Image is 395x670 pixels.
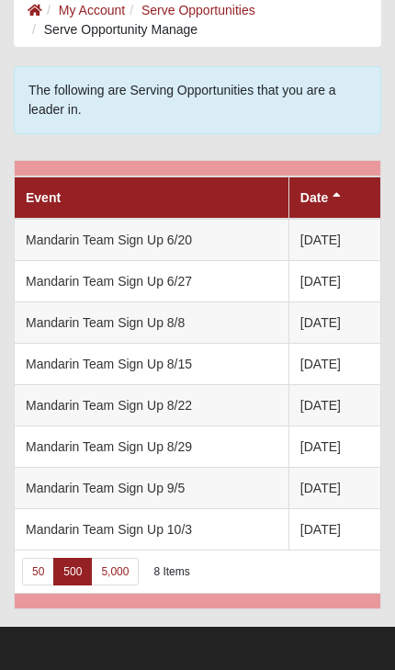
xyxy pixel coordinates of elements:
td: [DATE] [288,426,380,468]
td: Mandarin Team Sign Up 8/29 [15,426,289,468]
a: 5,000 [91,558,139,585]
a: Event [26,190,61,205]
td: [DATE] [288,302,380,344]
td: [DATE] [288,385,380,426]
td: Mandarin Team Sign Up 10/3 [15,509,289,551]
td: Mandarin Team Sign Up 6/27 [15,261,289,302]
td: Mandarin Team Sign Up 8/15 [15,344,289,385]
td: [DATE] [288,468,380,509]
div: The following are Serving Opportunities that you are a leader in. [14,66,381,134]
td: [DATE] [288,509,380,551]
li: Serve Opportunity Manage [28,20,197,40]
td: [DATE] [288,261,380,302]
td: [DATE] [288,344,380,385]
td: [DATE] [288,219,380,261]
a: Date [300,190,328,205]
a: 500 [53,558,92,585]
td: Mandarin Team Sign Up 9/5 [15,468,289,509]
a: 50 [22,558,54,585]
a: Serve Opportunities [141,3,255,17]
div: 8 Items [153,564,189,580]
td: Mandarin Team Sign Up 8/8 [15,302,289,344]
td: Mandarin Team Sign Up 8/22 [15,385,289,426]
a: My Account [59,3,125,17]
td: Mandarin Team Sign Up 6/20 [15,219,289,261]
